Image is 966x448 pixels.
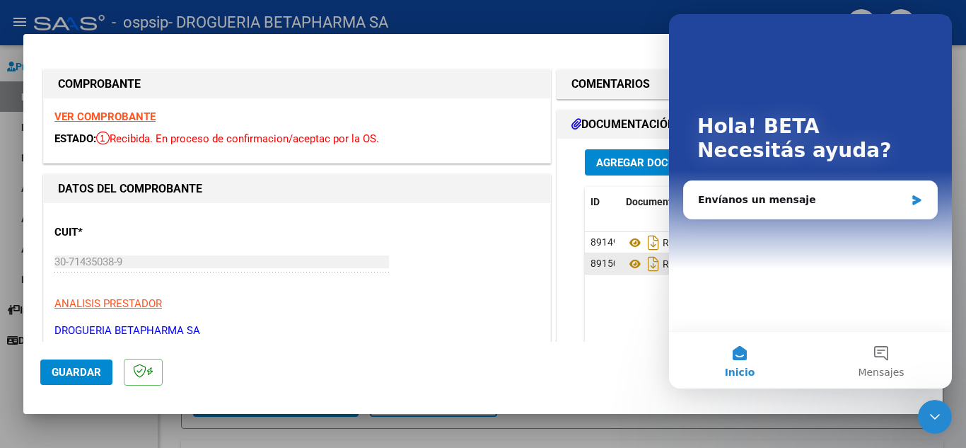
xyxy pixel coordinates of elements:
[54,224,200,241] p: CUIT
[590,196,600,207] span: ID
[669,14,952,389] iframe: Intercom live chat
[557,110,922,139] mat-expansion-panel-header: DOCUMENTACIÓN RESPALDATORIA
[590,258,619,269] span: 89150
[590,236,619,248] span: 89149
[620,187,726,217] datatable-header-cell: Documento
[58,77,141,91] strong: COMPROBANTE
[54,323,540,339] p: DROGUERIA BETAPHARMA SA
[557,139,922,432] div: DOCUMENTACIÓN RESPALDATORIA
[626,196,677,207] span: Documento
[571,76,650,93] h1: COMENTARIOS
[596,156,711,169] span: Agregar Documento
[918,400,952,434] iframe: Intercom live chat
[52,366,101,379] span: Guardar
[644,253,663,275] i: Descargar documento
[644,231,663,254] i: Descargar documento
[40,360,112,385] button: Guardar
[557,70,922,98] mat-expansion-panel-header: COMENTARIOS
[54,110,156,123] a: VER COMPROBANTE
[54,297,162,310] span: ANALISIS PRESTADOR
[571,116,776,133] h1: DOCUMENTACIÓN RESPALDATORIA
[54,132,96,145] span: ESTADO:
[58,182,202,195] strong: DATOS DEL COMPROBANTE
[96,132,379,145] span: Recibida. En proceso de confirmacion/aceptac por la OS.
[585,187,620,217] datatable-header-cell: ID
[626,237,719,248] span: Remito Y Aut
[626,258,719,270] span: Remito Y Aut
[585,149,723,176] button: Agregar Documento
